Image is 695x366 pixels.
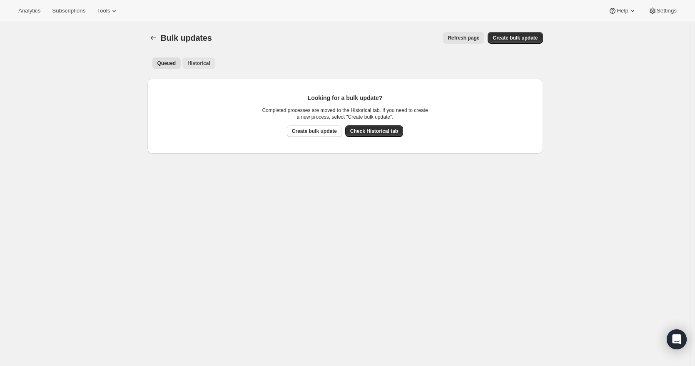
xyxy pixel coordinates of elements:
[350,128,398,134] span: Check Historical tab
[493,35,538,41] span: Create bulk update
[262,94,428,102] p: Looking for a bulk update?
[345,125,403,137] button: Check Historical tab
[147,32,159,44] button: Bulk updates
[262,107,428,120] p: Completed processes are moved to the Historical tab. If you need to create a new process, select ...
[97,7,110,14] span: Tools
[187,60,210,67] span: Historical
[657,7,677,14] span: Settings
[617,7,628,14] span: Help
[448,35,479,41] span: Refresh page
[643,5,682,17] button: Settings
[18,7,40,14] span: Analytics
[287,125,342,137] button: Create bulk update
[13,5,45,17] button: Analytics
[488,32,543,44] button: Create bulk update
[52,7,85,14] span: Subscriptions
[603,5,641,17] button: Help
[161,33,212,42] span: Bulk updates
[443,32,484,44] button: Refresh page
[667,329,687,349] div: Open Intercom Messenger
[92,5,123,17] button: Tools
[47,5,90,17] button: Subscriptions
[157,60,176,67] span: Queued
[292,128,337,134] span: Create bulk update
